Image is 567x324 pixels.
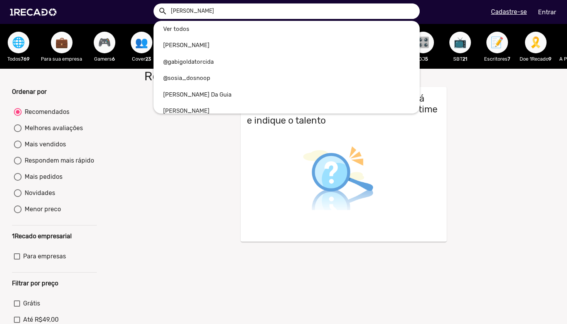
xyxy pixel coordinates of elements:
[154,21,420,37] a: Ver todos
[158,7,167,16] mat-icon: Example home icon
[154,87,420,103] a: [PERSON_NAME] Da Guia
[154,54,420,70] a: @gabigoldatorcida
[155,4,169,17] button: Example home icon
[154,70,420,87] a: @sosia_dosnoop
[165,3,420,19] input: Pesquisar...
[154,37,420,54] a: [PERSON_NAME]
[154,103,420,119] a: [PERSON_NAME]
